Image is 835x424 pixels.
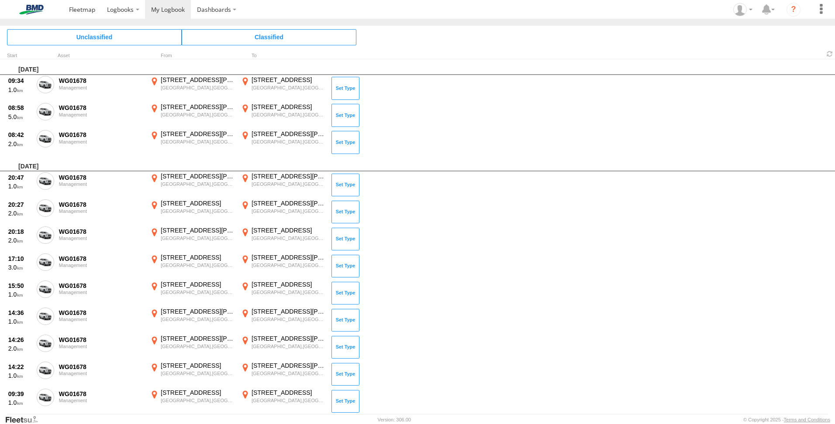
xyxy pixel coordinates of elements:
div: [STREET_ADDRESS] [161,389,235,397]
label: Click to View Event Location [239,103,327,128]
div: WG01678 [59,336,144,344]
div: [GEOGRAPHIC_DATA],[GEOGRAPHIC_DATA] [161,181,235,187]
div: WG01678 [59,255,144,263]
div: Management [59,371,144,376]
label: Click to View Event Location [239,335,327,360]
button: Click to Set [331,104,359,127]
div: 2.0 [8,209,32,217]
div: WG01678 [59,228,144,236]
div: [GEOGRAPHIC_DATA],[GEOGRAPHIC_DATA] [161,85,235,91]
div: Management [59,263,144,268]
div: [GEOGRAPHIC_DATA],[GEOGRAPHIC_DATA] [252,112,325,118]
div: 08:58 [8,104,32,112]
label: Click to View Event Location [148,362,236,387]
div: 08:42 [8,131,32,139]
div: WG01678 [59,104,144,112]
label: Click to View Event Location [148,103,236,128]
div: Management [59,290,144,295]
div: [STREET_ADDRESS][PERSON_NAME] [252,199,325,207]
label: Click to View Event Location [148,199,236,225]
button: Click to Set [331,174,359,196]
div: [GEOGRAPHIC_DATA],[GEOGRAPHIC_DATA] [252,316,325,322]
div: [STREET_ADDRESS][PERSON_NAME] [252,362,325,369]
div: WG01678 [59,309,144,317]
div: [GEOGRAPHIC_DATA],[GEOGRAPHIC_DATA] [161,370,235,376]
button: Click to Set [331,390,359,413]
div: WG01678 [59,363,144,371]
label: Click to View Event Location [148,130,236,155]
div: Click to Sort [7,54,33,58]
button: Click to Set [331,282,359,304]
div: [STREET_ADDRESS][PERSON_NAME] [161,130,235,138]
label: Click to View Event Location [239,199,327,225]
div: [GEOGRAPHIC_DATA],[GEOGRAPHIC_DATA] [161,289,235,295]
div: [STREET_ADDRESS][PERSON_NAME] [252,253,325,261]
div: [GEOGRAPHIC_DATA],[GEOGRAPHIC_DATA] [252,289,325,295]
button: Click to Set [331,309,359,332]
label: Click to View Event Location [239,172,327,198]
div: Management [59,139,144,144]
button: Click to Set [331,77,359,99]
div: 2.0 [8,140,32,148]
div: [GEOGRAPHIC_DATA],[GEOGRAPHIC_DATA] [161,343,235,349]
div: WG01678 [59,201,144,209]
div: © Copyright 2025 - [743,417,830,422]
div: Management [59,398,144,403]
div: [STREET_ADDRESS][PERSON_NAME] [252,130,325,138]
div: [GEOGRAPHIC_DATA],[GEOGRAPHIC_DATA] [252,85,325,91]
div: [GEOGRAPHIC_DATA],[GEOGRAPHIC_DATA] [161,262,235,268]
a: Visit our Website [5,415,45,424]
div: WG01678 [59,282,144,290]
label: Click to View Event Location [148,76,236,101]
div: 14:26 [8,336,32,344]
div: [GEOGRAPHIC_DATA],[GEOGRAPHIC_DATA] [252,235,325,241]
div: 20:27 [8,201,32,209]
div: [GEOGRAPHIC_DATA],[GEOGRAPHIC_DATA] [252,262,325,268]
div: 1.0 [8,318,32,325]
button: Click to Set [331,363,359,386]
button: Click to Set [331,336,359,359]
label: Click to View Event Location [148,226,236,252]
div: [STREET_ADDRESS] [252,280,325,288]
div: [GEOGRAPHIC_DATA],[GEOGRAPHIC_DATA] [161,208,235,214]
div: 09:34 [8,77,32,85]
span: Click to view Unclassified Trips [7,29,182,45]
div: 1.0 [8,182,32,190]
label: Click to View Event Location [239,253,327,279]
div: 1.0 [8,291,32,298]
div: [STREET_ADDRESS][PERSON_NAME] [161,308,235,315]
div: From [148,54,236,58]
label: Click to View Event Location [239,280,327,306]
div: WG01678 [59,131,144,139]
label: Click to View Event Location [239,389,327,414]
label: Click to View Event Location [239,308,327,333]
div: 1.0 [8,399,32,407]
div: WG01678 [59,77,144,85]
div: 14:22 [8,363,32,371]
div: [GEOGRAPHIC_DATA],[GEOGRAPHIC_DATA] [252,397,325,403]
div: [STREET_ADDRESS][PERSON_NAME] [161,335,235,342]
button: Click to Set [331,228,359,250]
div: Management [59,209,144,214]
div: [GEOGRAPHIC_DATA],[GEOGRAPHIC_DATA] [161,316,235,322]
div: Management [59,344,144,349]
div: [STREET_ADDRESS][PERSON_NAME] [252,308,325,315]
div: Management [59,85,144,90]
div: 1.0 [8,86,32,94]
label: Click to View Event Location [148,308,236,333]
div: [GEOGRAPHIC_DATA],[GEOGRAPHIC_DATA] [161,235,235,241]
label: Click to View Event Location [239,76,327,101]
div: [STREET_ADDRESS] [252,103,325,111]
div: [GEOGRAPHIC_DATA],[GEOGRAPHIC_DATA] [252,181,325,187]
div: [STREET_ADDRESS] [252,226,325,234]
div: [STREET_ADDRESS] [161,253,235,261]
label: Click to View Event Location [239,226,327,252]
label: Click to View Event Location [148,253,236,279]
div: [STREET_ADDRESS] [161,362,235,369]
img: bmd-logo.svg [9,5,54,14]
div: 17:10 [8,255,32,263]
div: Stuart Hodgman [730,3,756,16]
div: Management [59,112,144,117]
div: 2.0 [8,345,32,352]
div: To [239,54,327,58]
